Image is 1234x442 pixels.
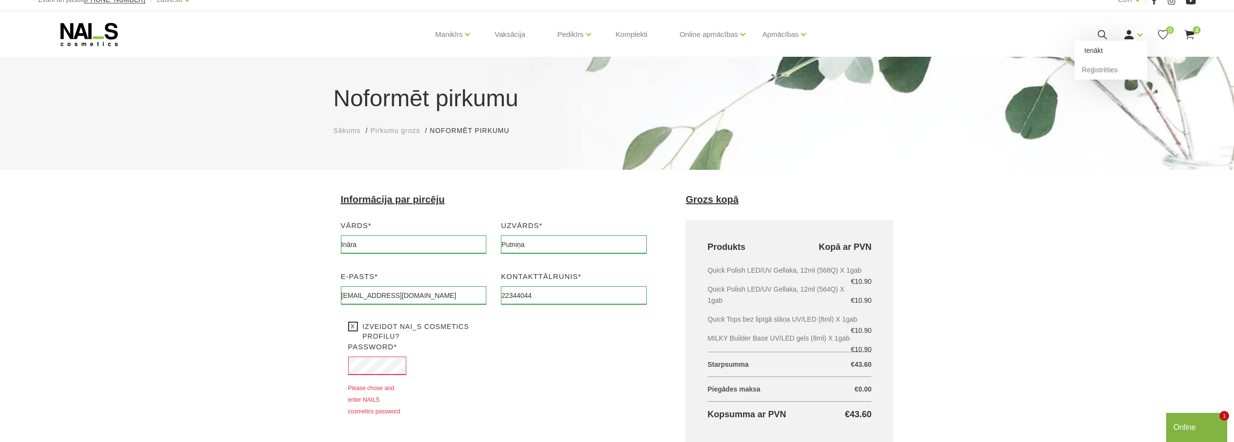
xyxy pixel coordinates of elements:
span: € [845,409,849,420]
label: Uzvārds* [501,220,543,231]
li: Quick Polish LED/UV Gellaka, 12ml (568Q) X 1gab [707,265,871,276]
p: Starpsumma [707,352,871,377]
label: Vārds* [341,220,372,231]
a: Sākums [334,126,361,136]
div: Please chose and enter NAILS cosmetics password [348,382,406,417]
span: €10.90 [851,325,872,336]
label: E-pasts* [341,271,378,282]
li: Noformēt pirkumu [430,126,519,136]
li: MILKY Builder Base UV/LED gels (8ml) X 1gab [707,333,871,344]
h4: Informācija par pircēju [341,194,647,205]
a: 4 [1184,29,1196,41]
a: Pirkumu grozs [370,126,420,136]
li: Quick Tops bez lipīgā slāņa UV/LED (8ml) X 1gab [707,314,871,325]
span: Pirkumu grozs [370,127,420,134]
a: Pedikīrs [557,15,583,54]
span: Sākums [334,127,361,134]
label: Password* [348,341,397,353]
iframe: chat widget [1166,411,1229,442]
h4: Kopsumma ar PVN [707,409,871,420]
span: 4 [1193,26,1201,34]
label: Kontakttālrunis* [501,271,581,282]
span: 0.00 [858,382,871,396]
li: Quick Polish LED/UV Gellaka, 12ml (564Q) X 1gab [707,284,871,306]
span: 0 [1166,26,1174,34]
a: Ienākt [1074,41,1147,60]
a: Komplekti [608,11,656,58]
span: Kopā ar PVN [818,242,871,253]
span: €10.90 [851,276,872,287]
h4: Grozs kopā [686,194,893,205]
a: 0 [1157,29,1169,41]
label: Izveidot NAI_S cosmetics profilu? [348,322,480,341]
a: Vaksācija [487,11,533,58]
span: €10.90 [851,344,872,355]
span: 43.60 [854,357,871,372]
p: Piegādes maksa [707,377,871,402]
input: Uzvārds [501,235,647,254]
a: Online apmācības [679,15,738,54]
input: Vārds [341,235,487,254]
span: €10.90 [851,295,872,306]
a: Manikīrs [435,15,463,54]
input: Kontakttālrunis [501,286,647,305]
span: € [851,357,855,372]
a: Apmācības [762,15,799,54]
input: E-pasts [341,286,487,305]
span: € [854,382,858,396]
h1: Noformēt pirkumu [334,81,901,116]
h4: Produkts [707,242,871,253]
span: 43.60 [849,409,871,420]
a: Reģistrēties [1074,60,1147,80]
